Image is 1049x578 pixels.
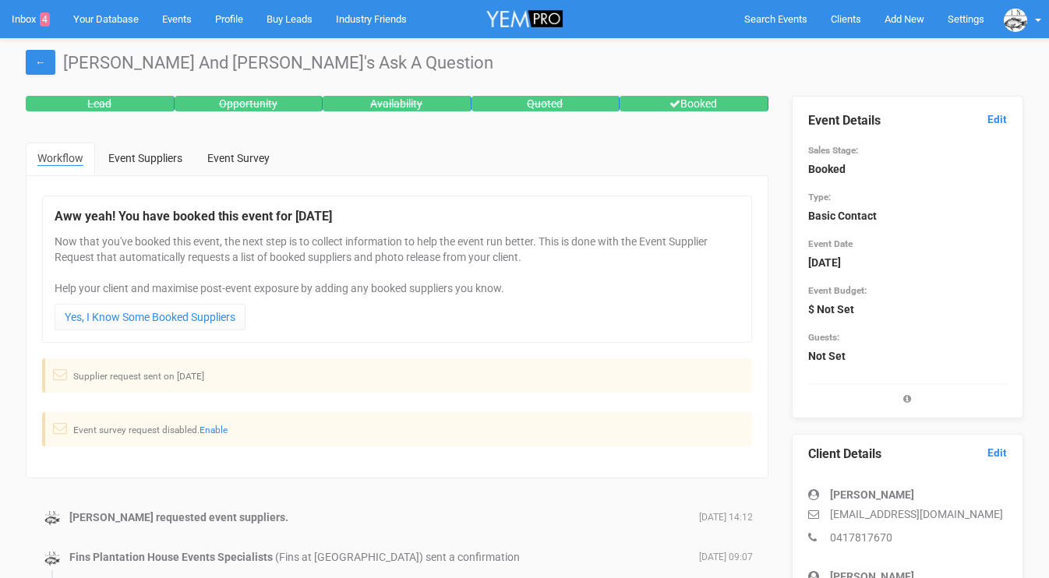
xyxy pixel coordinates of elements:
img: data [44,510,60,526]
strong: Not Set [808,350,846,362]
div: Opportunity [175,96,323,111]
strong: Booked [808,163,846,175]
a: Workflow [26,143,95,175]
legend: Event Details [808,112,1008,130]
span: Add New [885,13,924,25]
div: Booked [620,96,768,111]
legend: Client Details [808,446,1008,463]
a: Enable [200,425,228,435]
small: Type: [808,192,831,203]
span: 4 [40,12,50,26]
a: Edit [987,112,1007,127]
span: [DATE] 09:07 [699,551,753,564]
div: Availability [323,96,472,111]
strong: Fins Plantation House Events Specialists [69,551,273,563]
p: [EMAIL_ADDRESS][DOMAIN_NAME] [808,506,1008,522]
img: data [44,551,60,566]
small: Event Budget: [808,285,867,296]
strong: [DATE] [808,256,841,269]
div: Quoted [472,96,620,111]
span: Search Events [744,13,807,25]
p: 0417817670 [808,530,1008,545]
small: Sales Stage: [808,145,858,156]
strong: $ Not Set [808,303,854,315]
span: Clients [831,13,861,25]
h1: [PERSON_NAME] And [PERSON_NAME]'s Ask A Question [26,54,1023,72]
strong: Basic Contact [808,210,877,222]
strong: [PERSON_NAME] [69,511,154,523]
span: (Fins at [GEOGRAPHIC_DATA]) sent a confirmation [275,551,520,563]
legend: Aww yeah! You have booked this event for [DATE] [55,208,740,226]
small: Supplier request sent on [DATE] [73,371,204,382]
small: Event survey request disabled. [73,425,228,435]
p: Now that you've booked this event, the next step is to collect information to help the event run ... [55,234,740,296]
span: [DATE] 14:12 [699,511,753,524]
small: Event Date [808,238,853,249]
a: ← [26,50,55,75]
a: Edit [987,446,1007,460]
strong: requested event suppliers. [156,511,288,523]
a: Event Suppliers [97,143,194,174]
a: Yes, I Know Some Booked Suppliers [55,304,245,330]
small: Guests: [808,332,839,343]
img: data [1004,9,1027,32]
div: Lead [26,96,175,111]
a: Event Survey [196,143,281,174]
strong: [PERSON_NAME] [830,488,914,501]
